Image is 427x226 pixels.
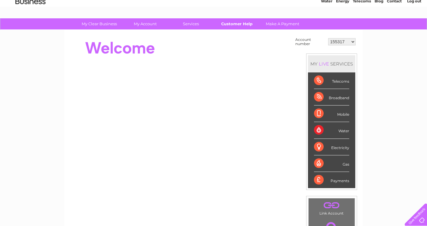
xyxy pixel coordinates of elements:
div: Clear Business is a trading name of Verastar Limited (registered in [GEOGRAPHIC_DATA] No. 3667643... [71,3,356,29]
a: Telecoms [353,26,371,30]
div: Gas [314,155,349,172]
td: Link Account [308,198,355,217]
a: Log out [407,26,421,30]
a: Make A Payment [258,18,307,29]
a: Customer Help [212,18,262,29]
img: logo.png [15,16,46,34]
div: Payments [314,172,349,188]
a: Contact [387,26,402,30]
div: Water [314,122,349,139]
a: . [310,200,353,210]
a: 0333 014 3131 [313,3,355,11]
div: MY SERVICES [308,55,355,72]
td: Account number [294,36,327,47]
div: Mobile [314,105,349,122]
a: My Clear Business [74,18,124,29]
div: Broadband [314,89,349,105]
a: Water [321,26,332,30]
div: Electricity [314,139,349,155]
div: Telecoms [314,72,349,89]
div: LIVE [318,61,330,67]
a: Services [166,18,216,29]
a: My Account [120,18,170,29]
a: Blog [375,26,383,30]
a: Energy [336,26,349,30]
